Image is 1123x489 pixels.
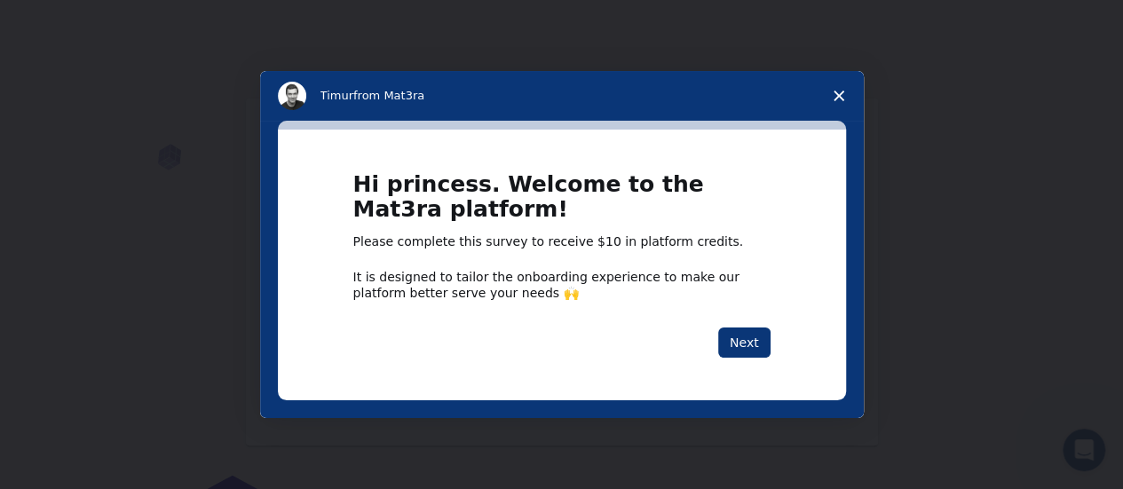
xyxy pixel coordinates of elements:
[353,89,424,102] span: from Mat3ra
[36,12,99,28] span: Support
[718,327,771,358] button: Next
[814,71,864,121] span: Close survey
[320,89,353,102] span: Timur
[353,269,771,301] div: It is designed to tailor the onboarding experience to make our platform better serve your needs 🙌
[278,82,306,110] img: Profile image for Timur
[353,233,771,251] div: Please complete this survey to receive $10 in platform credits.
[353,172,771,233] h1: Hi princess. Welcome to the Mat3ra platform!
